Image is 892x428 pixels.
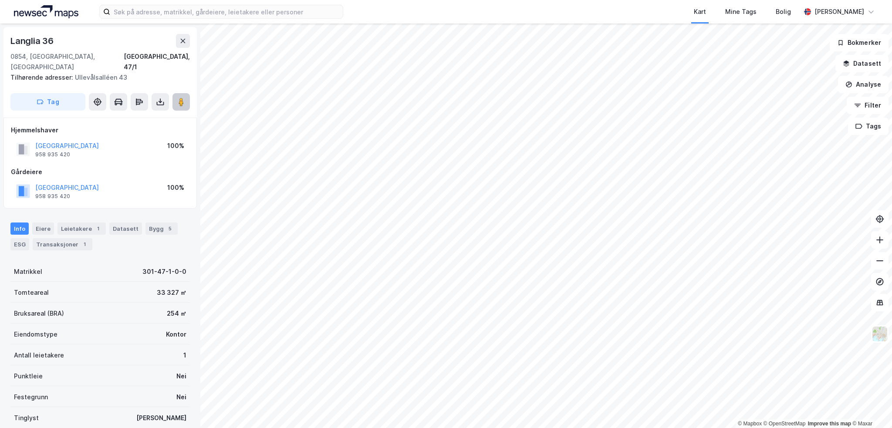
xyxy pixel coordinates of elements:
[35,193,70,200] div: 958 935 420
[14,308,64,319] div: Bruksareal (BRA)
[725,7,757,17] div: Mine Tags
[167,141,184,151] div: 100%
[847,97,889,114] button: Filter
[10,93,85,111] button: Tag
[110,5,343,18] input: Søk på adresse, matrikkel, gårdeiere, leietakere eller personer
[11,167,189,177] div: Gårdeiere
[848,118,889,135] button: Tags
[814,7,864,17] div: [PERSON_NAME]
[167,182,184,193] div: 100%
[694,7,706,17] div: Kart
[157,287,186,298] div: 33 327 ㎡
[57,222,106,235] div: Leietakere
[109,222,142,235] div: Datasett
[32,222,54,235] div: Eiere
[10,238,29,250] div: ESG
[94,224,102,233] div: 1
[14,413,39,423] div: Tinglyst
[838,76,889,93] button: Analyse
[136,413,186,423] div: [PERSON_NAME]
[14,392,48,402] div: Festegrunn
[14,329,57,340] div: Eiendomstype
[14,371,43,381] div: Punktleie
[10,34,55,48] div: Langlia 36
[166,329,186,340] div: Kontor
[872,326,888,342] img: Z
[167,308,186,319] div: 254 ㎡
[183,350,186,361] div: 1
[80,240,89,249] div: 1
[764,421,806,427] a: OpenStreetMap
[14,5,78,18] img: logo.a4113a55bc3d86da70a041830d287a7e.svg
[176,392,186,402] div: Nei
[776,7,791,17] div: Bolig
[10,72,183,83] div: Ullevålsalléen 43
[830,34,889,51] button: Bokmerker
[145,222,178,235] div: Bygg
[166,224,174,233] div: 5
[10,74,75,81] span: Tilhørende adresser:
[142,266,186,277] div: 301-47-1-0-0
[848,386,892,428] iframe: Chat Widget
[14,266,42,277] div: Matrikkel
[33,238,92,250] div: Transaksjoner
[10,222,29,235] div: Info
[14,350,64,361] div: Antall leietakere
[35,151,70,158] div: 958 935 420
[835,55,889,72] button: Datasett
[124,51,190,72] div: [GEOGRAPHIC_DATA], 47/1
[14,287,49,298] div: Tomteareal
[738,421,762,427] a: Mapbox
[11,125,189,135] div: Hjemmelshaver
[176,371,186,381] div: Nei
[10,51,124,72] div: 0854, [GEOGRAPHIC_DATA], [GEOGRAPHIC_DATA]
[808,421,851,427] a: Improve this map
